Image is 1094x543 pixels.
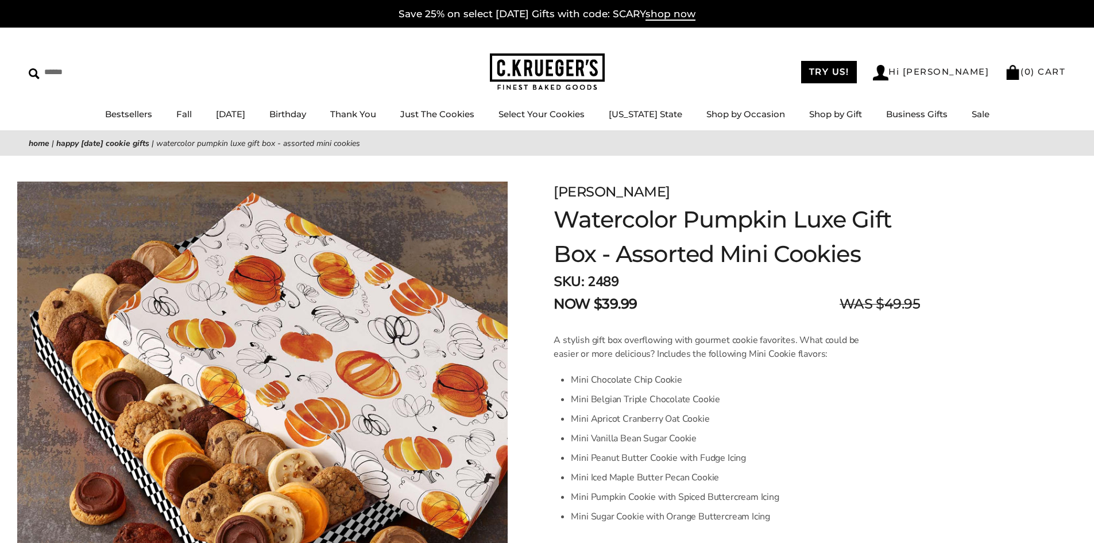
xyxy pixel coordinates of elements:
[176,109,192,120] a: Fall
[498,109,585,120] a: Select Your Cookies
[490,53,605,91] img: C.KRUEGER'S
[571,468,868,487] li: Mini Iced Maple Butter Pecan Cookie
[571,390,868,409] li: Mini Belgian Triple Chocolate Cookie
[1005,66,1065,77] a: (0) CART
[873,65,888,80] img: Account
[29,68,40,79] img: Search
[587,272,618,291] span: 2489
[399,8,695,21] a: Save 25% on select [DATE] Gifts with code: SCARYshop now
[400,109,474,120] a: Just The Cookies
[105,109,152,120] a: Bestsellers
[29,138,49,149] a: Home
[56,138,149,149] a: Happy [DATE] Cookie Gifts
[609,109,682,120] a: [US_STATE] State
[29,137,1065,150] nav: breadcrumbs
[52,138,54,149] span: |
[571,507,868,526] li: Mini Sugar Cookie with Orange Buttercream Icing
[554,272,584,291] strong: SKU:
[801,61,857,83] a: TRY US!
[152,138,154,149] span: |
[706,109,785,120] a: Shop by Occasion
[156,138,360,149] span: Watercolor Pumpkin Luxe Gift Box - Assorted Mini Cookies
[554,202,920,271] h1: Watercolor Pumpkin Luxe Gift Box - Assorted Mini Cookies
[29,63,165,81] input: Search
[571,370,868,390] li: Mini Chocolate Chip Cookie
[216,109,245,120] a: [DATE]
[645,8,695,21] span: shop now
[554,294,637,314] span: NOW $39.99
[571,409,868,429] li: Mini Apricot Cranberry Oat Cookie
[1005,65,1020,80] img: Bag
[809,109,862,120] a: Shop by Gift
[1025,66,1031,77] span: 0
[840,294,920,314] span: WAS $49.95
[330,109,376,120] a: Thank You
[571,429,868,448] li: Mini Vanilla Bean Sugar Cookie
[554,182,920,202] div: [PERSON_NAME]
[972,109,989,120] a: Sale
[554,333,868,361] p: A stylish gift box overflowing with gourmet cookie favorites. What could be easier or more delici...
[886,109,948,120] a: Business Gifts
[571,448,868,468] li: Mini Peanut Butter Cookie with Fudge Icing
[269,109,306,120] a: Birthday
[873,65,989,80] a: Hi [PERSON_NAME]
[571,487,868,507] li: Mini Pumpkin Cookie with Spiced Buttercream Icing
